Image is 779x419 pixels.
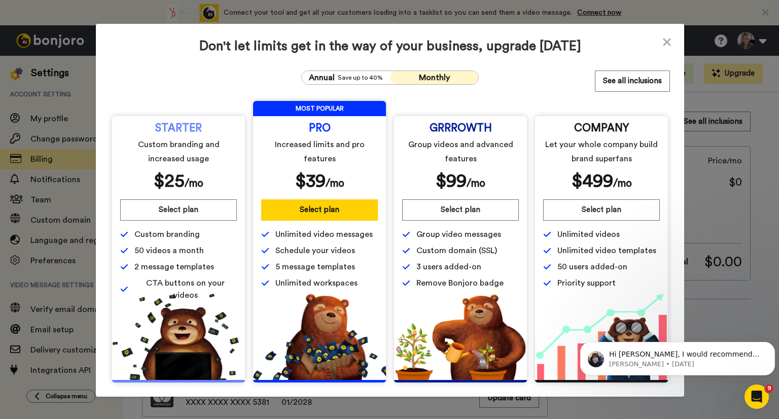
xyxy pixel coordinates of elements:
[402,199,519,221] button: Select plan
[576,321,779,392] iframe: Intercom notifications message
[275,277,358,289] span: Unlimited workspaces
[613,178,632,189] span: /mo
[263,137,376,166] span: Increased limits and pro features
[122,137,235,166] span: Custom branding and increased usage
[557,277,616,289] span: Priority support
[572,172,613,190] span: $ 499
[557,245,656,257] span: Unlimited video templates
[416,277,504,289] span: Remove Bonjoro badge
[543,199,660,221] button: Select plan
[416,228,501,240] span: Group video messages
[154,172,185,190] span: $ 25
[595,71,670,92] button: See all inclusions
[275,261,355,273] span: 5 message templates
[535,294,668,380] img: baac238c4e1197dfdb093d3ea7416ec4.png
[557,228,620,240] span: Unlimited videos
[545,137,658,166] span: Let your whole company build brand superfans
[110,38,670,54] span: Don't let limits get in the way of your business, upgrade [DATE]
[309,124,331,132] span: PRO
[302,71,390,84] button: AnnualSave up to 40%
[134,261,214,273] span: 2 message templates
[419,74,450,82] span: Monthly
[430,124,492,132] span: GRRROWTH
[745,385,769,409] iframe: Intercom live chat
[326,178,344,189] span: /mo
[295,172,326,190] span: $ 39
[134,228,200,240] span: Custom branding
[120,199,237,221] button: Select plan
[253,294,386,380] img: b5b10b7112978f982230d1107d8aada4.png
[155,124,202,132] span: STARTER
[253,101,386,116] span: MOST POPULAR
[404,137,517,166] span: Group videos and advanced features
[185,178,203,189] span: /mo
[134,277,237,301] span: CTA buttons on your videos
[436,172,467,190] span: $ 99
[112,294,245,380] img: 5112517b2a94bd7fef09f8ca13467cef.png
[309,72,335,84] span: Annual
[574,124,629,132] span: COMPANY
[261,199,378,221] button: Select plan
[390,71,478,84] button: Monthly
[416,245,497,257] span: Custom domain (SSL)
[394,294,527,380] img: edd2fd70e3428fe950fd299a7ba1283f.png
[338,74,383,82] span: Save up to 40%
[557,261,627,273] span: 50 users added-on
[467,178,485,189] span: /mo
[275,245,355,257] span: Schedule your videos
[416,261,481,273] span: 3 users added-on
[765,385,773,393] span: 9
[275,228,373,240] span: Unlimited video messages
[134,245,204,257] span: 50 videos a month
